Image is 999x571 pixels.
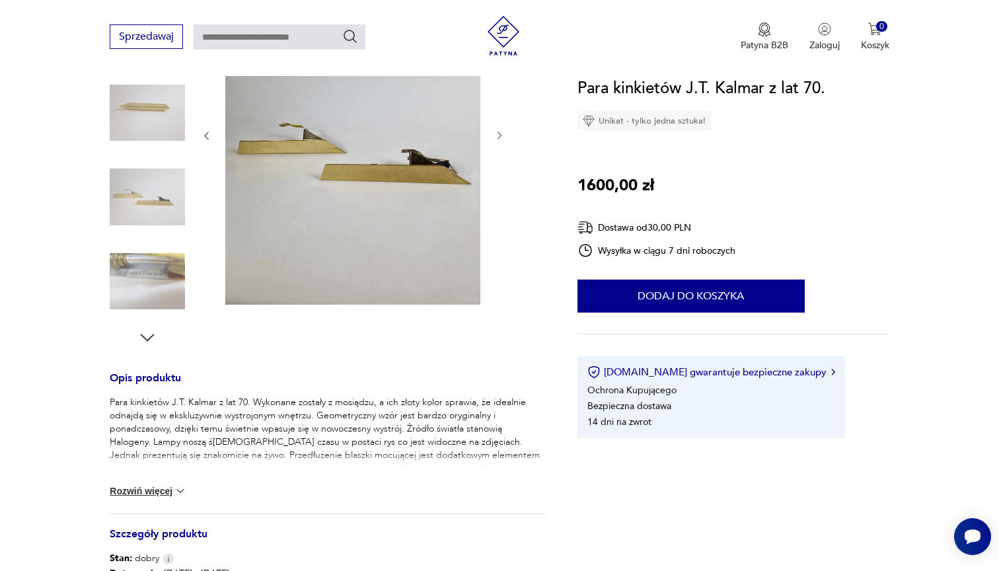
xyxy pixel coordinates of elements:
[809,39,840,52] p: Zaloguj
[484,16,523,56] img: Patyna - sklep z meblami i dekoracjami vintage
[577,243,736,258] div: Wysyłka w ciągu 7 dni roboczych
[174,484,187,498] img: chevron down
[110,484,186,498] button: Rozwiń więcej
[577,173,654,198] p: 1600,00 zł
[587,365,835,379] button: [DOMAIN_NAME] gwarantuje bezpieczne zakupy
[110,24,183,49] button: Sprzedawaj
[954,518,991,555] iframe: Smartsupp widget button
[741,39,788,52] p: Patyna B2B
[818,22,831,36] img: Ikonka użytkownika
[110,374,546,396] h3: Opis produktu
[110,244,185,319] img: Zdjęcie produktu Para kinkietów J.T. Kalmar z lat 70.
[110,33,183,42] a: Sprzedawaj
[587,365,601,379] img: Ikona certyfikatu
[587,384,677,397] li: Ochrona Kupującego
[741,22,788,52] button: Patyna B2B
[583,115,595,127] img: Ikona diamentu
[110,159,185,235] img: Zdjęcie produktu Para kinkietów J.T. Kalmar z lat 70.
[577,219,593,236] img: Ikona dostawy
[110,530,546,552] h3: Szczegóły produktu
[741,22,788,52] a: Ikona medaluPatyna B2B
[110,552,159,565] span: dobry
[110,75,185,151] img: Zdjęcie produktu Para kinkietów J.T. Kalmar z lat 70.
[577,280,805,313] button: Dodaj do koszyka
[809,22,840,52] button: Zaloguj
[163,553,174,564] img: Info icon
[868,22,881,36] img: Ikona koszyka
[577,76,825,101] h1: Para kinkietów J.T. Kalmar z lat 70.
[587,400,671,412] li: Bezpieczna dostawa
[861,39,889,52] p: Koszyk
[861,22,889,52] button: 0Koszyk
[876,21,887,32] div: 0
[110,396,546,488] p: Para kinkietów J.T. Kalmar z lat 70. Wykonane zostały z mosiądzu, a ich złoty kolor sprawia, że i...
[577,111,711,131] div: Unikat - tylko jedna sztuka!
[577,219,736,236] div: Dostawa od 30,00 PLN
[831,369,835,375] img: Ikona strzałki w prawo
[587,416,651,428] li: 14 dni na zwrot
[110,552,132,564] b: Stan:
[342,28,358,44] button: Szukaj
[758,22,771,37] img: Ikona medalu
